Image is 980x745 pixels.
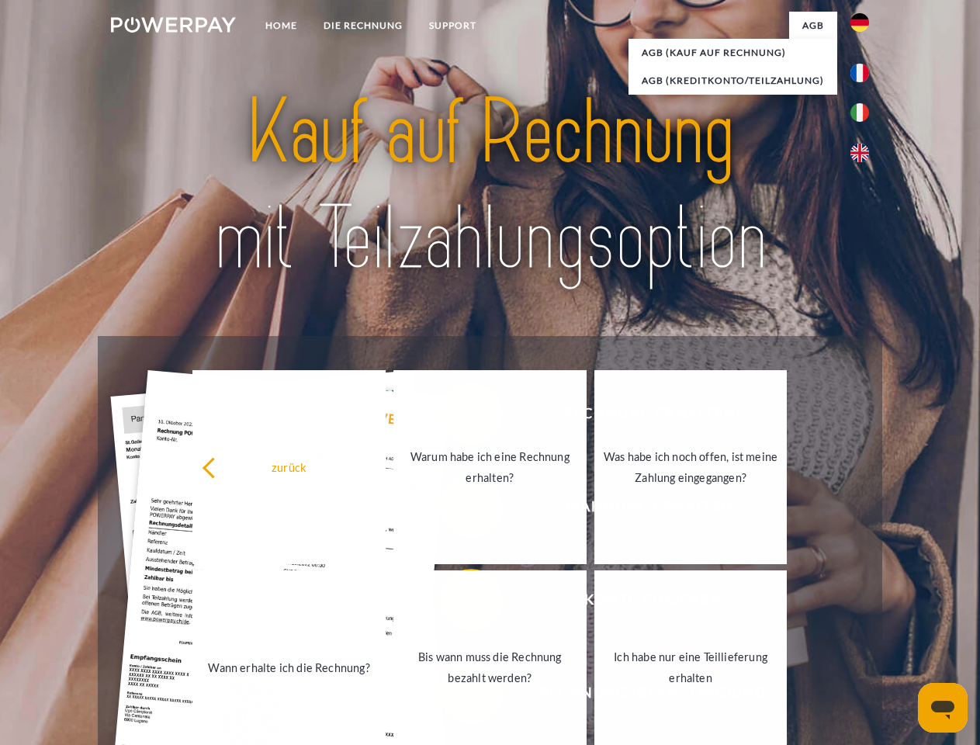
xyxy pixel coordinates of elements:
a: SUPPORT [416,12,490,40]
div: Wann erhalte ich die Rechnung? [202,657,376,677]
img: logo-powerpay-white.svg [111,17,236,33]
a: Was habe ich noch offen, ist meine Zahlung eingegangen? [594,370,788,564]
img: title-powerpay_de.svg [148,74,832,297]
img: it [850,103,869,122]
iframe: Schaltfläche zum Öffnen des Messaging-Fensters [918,683,968,733]
div: Warum habe ich eine Rechnung erhalten? [403,446,577,488]
img: fr [850,64,869,82]
img: en [850,144,869,162]
div: zurück [202,456,376,477]
img: de [850,13,869,32]
a: DIE RECHNUNG [310,12,416,40]
a: AGB (Kreditkonto/Teilzahlung) [629,67,837,95]
a: AGB (Kauf auf Rechnung) [629,39,837,67]
div: Bis wann muss die Rechnung bezahlt werden? [403,646,577,688]
a: Home [252,12,310,40]
a: agb [789,12,837,40]
div: Ich habe nur eine Teillieferung erhalten [604,646,778,688]
div: Was habe ich noch offen, ist meine Zahlung eingegangen? [604,446,778,488]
